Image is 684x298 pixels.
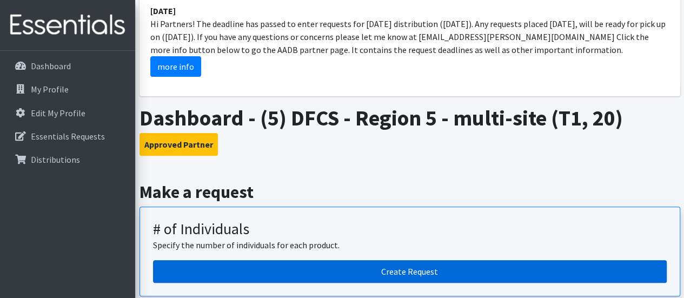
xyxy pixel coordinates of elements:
strong: [DATE] [150,5,176,16]
h2: Make a request [140,182,680,202]
p: Dashboard [31,61,71,71]
p: My Profile [31,84,69,95]
h1: Dashboard - (5) DFCS - Region 5 - multi-site (T1, 20) [140,105,680,131]
a: Distributions [4,149,131,170]
a: more info [150,56,201,77]
p: Specify the number of individuals for each product. [153,239,667,251]
p: Edit My Profile [31,108,85,118]
h3: # of Individuals [153,220,667,239]
p: Essentials Requests [31,131,105,142]
button: Approved Partner [140,133,218,156]
img: HumanEssentials [4,7,131,43]
a: Edit My Profile [4,102,131,124]
a: My Profile [4,78,131,100]
a: Dashboard [4,55,131,77]
a: Create a request by number of individuals [153,260,667,283]
a: Essentials Requests [4,125,131,147]
p: Distributions [31,154,80,165]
